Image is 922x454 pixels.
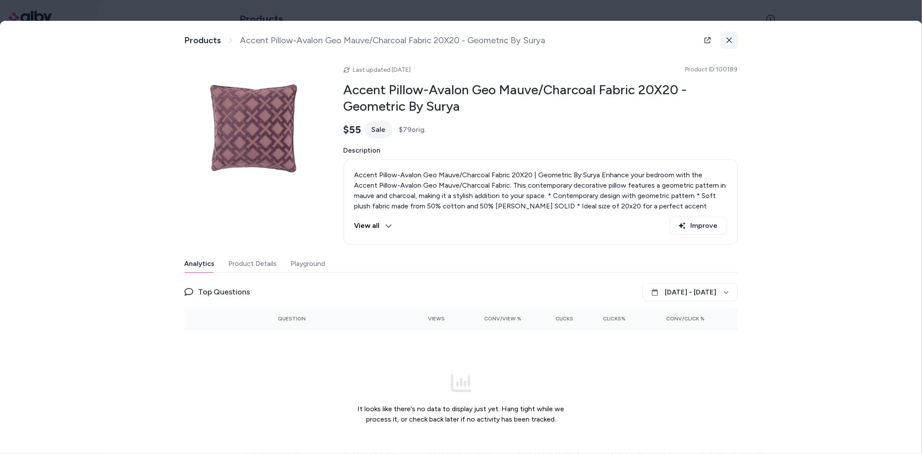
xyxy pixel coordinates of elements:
[185,255,215,272] button: Analytics
[666,315,705,322] span: Conv/Click %
[344,82,738,114] h2: Accent Pillow-Avalon Geo Mauve/Charcoal Fabric 20X20 - Geometric By Surya
[240,35,546,46] span: Accent Pillow-Avalon Geo Mauve/Charcoal Fabric 20X20 - Geometric By Surya
[354,170,727,243] p: Accent Pillow-Avalon Geo Mauve/Charcoal Fabric 20X20 | Geometric By Surya Enhance your bedroom wi...
[291,255,325,272] button: Playground
[535,312,574,326] button: Clicks
[185,35,221,46] a: Products
[407,312,445,326] button: Views
[428,315,445,322] span: Views
[344,145,738,156] span: Description
[555,315,574,322] span: Clicks
[686,65,738,74] span: Product ID: 100189
[198,286,250,298] span: Top Questions
[603,315,625,322] span: Clicks%
[642,283,738,301] button: [DATE] - [DATE]
[399,125,426,135] span: $79 orig.
[353,66,411,74] span: Last updated [DATE]
[365,121,392,138] div: Sale
[278,312,306,326] button: Question
[354,217,392,235] button: View all
[278,315,306,322] span: Question
[185,59,323,198] img: 100189_0.jpg
[639,312,705,326] button: Conv/Click %
[229,255,277,272] button: Product Details
[670,217,727,235] button: Improve
[484,315,521,322] span: Conv/View %
[587,312,626,326] button: Clicks%
[185,35,546,46] nav: breadcrumb
[459,312,521,326] button: Conv/View %
[344,123,361,136] span: $55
